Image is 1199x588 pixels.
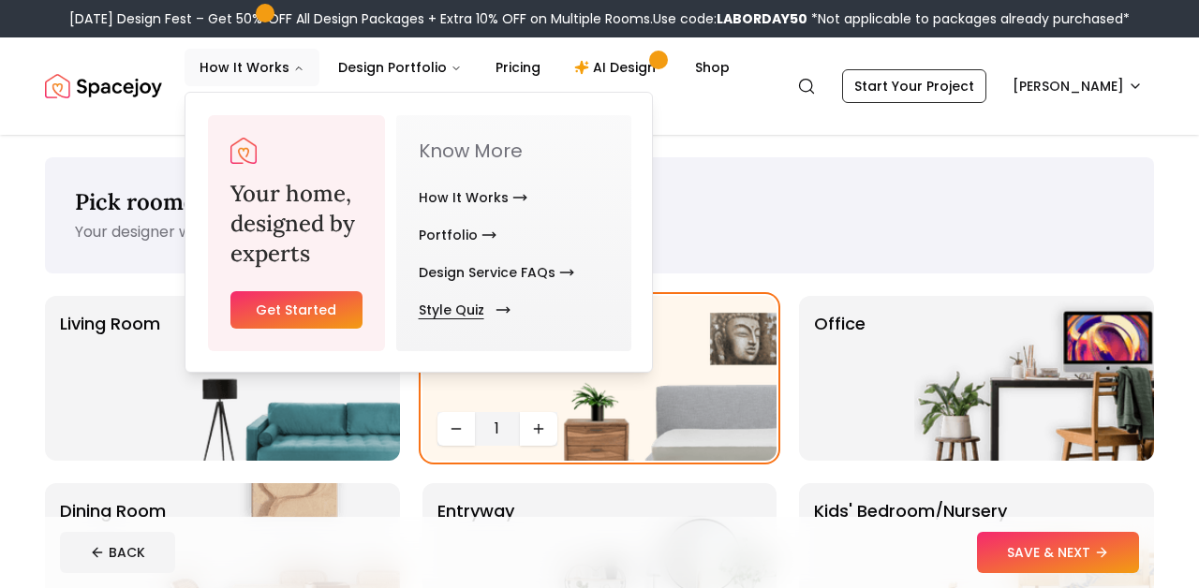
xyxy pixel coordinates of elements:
p: Know More [419,138,609,164]
a: How It Works [419,179,527,216]
a: Start Your Project [842,69,986,103]
button: Decrease quantity [437,412,475,446]
span: Pick room(s). We'll Handle the Rest [75,187,443,216]
img: Spacejoy Logo [45,67,162,105]
a: Design Service FAQs [419,254,574,291]
a: Shop [680,49,745,86]
a: Style Quiz [419,291,503,329]
a: Portfolio [419,216,496,254]
button: Design Portfolio [323,49,477,86]
div: How It Works [185,93,654,374]
span: 1 [482,418,512,440]
p: Office [814,311,866,446]
p: Your designer will create a space that's stylish, functional, and uniquely yours. [75,221,1124,243]
nav: Main [185,49,745,86]
a: Pricing [481,49,555,86]
span: Use code: [653,9,807,28]
a: AI Design [559,49,676,86]
button: SAVE & NEXT [977,532,1139,573]
img: Bedroom [537,296,777,461]
button: How It Works [185,49,319,86]
p: Living Room [60,311,160,446]
img: Living Room [160,296,400,461]
span: *Not applicable to packages already purchased* [807,9,1130,28]
button: BACK [60,532,175,573]
img: Office [914,296,1154,461]
div: [DATE] Design Fest – Get 50% OFF All Design Packages + Extra 10% OFF on Multiple Rooms. [69,9,1130,28]
button: Increase quantity [520,412,557,446]
img: Spacejoy Logo [230,138,257,164]
button: [PERSON_NAME] [1001,69,1154,103]
nav: Global [45,37,1154,135]
a: Get Started [230,291,363,329]
h3: Your home, designed by experts [230,179,363,269]
a: Spacejoy [45,67,162,105]
a: Spacejoy [230,138,257,164]
b: LABORDAY50 [717,9,807,28]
